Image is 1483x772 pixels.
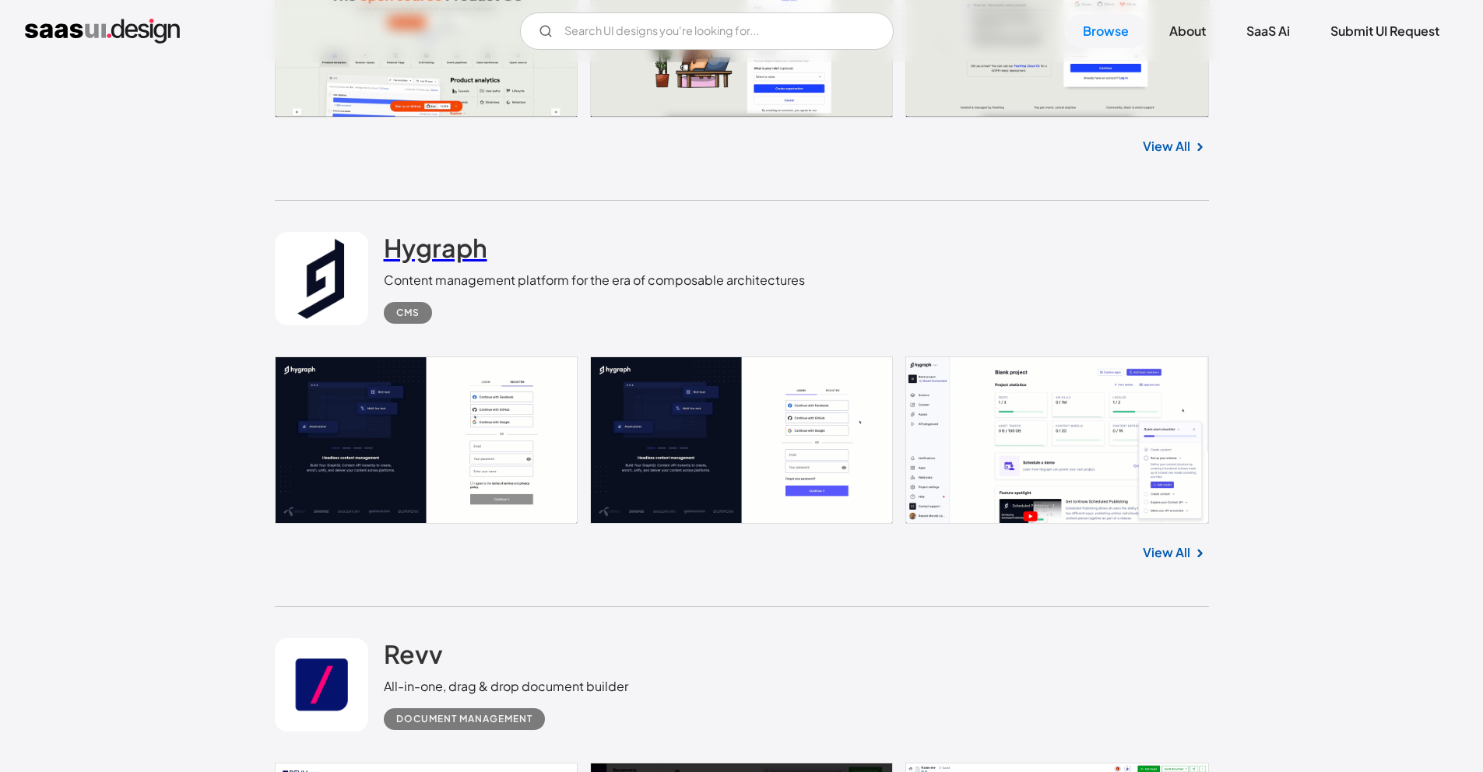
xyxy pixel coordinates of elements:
[384,677,628,696] div: All-in-one, drag & drop document builder
[384,232,487,263] h2: Hygraph
[1228,14,1309,48] a: SaaS Ai
[25,19,180,44] a: home
[384,232,487,271] a: Hygraph
[1151,14,1225,48] a: About
[1312,14,1458,48] a: Submit UI Request
[1143,543,1190,562] a: View All
[396,710,532,728] div: Document Management
[520,12,894,50] form: Email Form
[1143,137,1190,156] a: View All
[520,12,894,50] input: Search UI designs you're looking for...
[396,304,420,322] div: CMS
[384,638,443,669] h2: Revv
[1064,14,1147,48] a: Browse
[384,271,805,289] div: Content management platform for the era of composable architectures
[384,638,443,677] a: Revv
